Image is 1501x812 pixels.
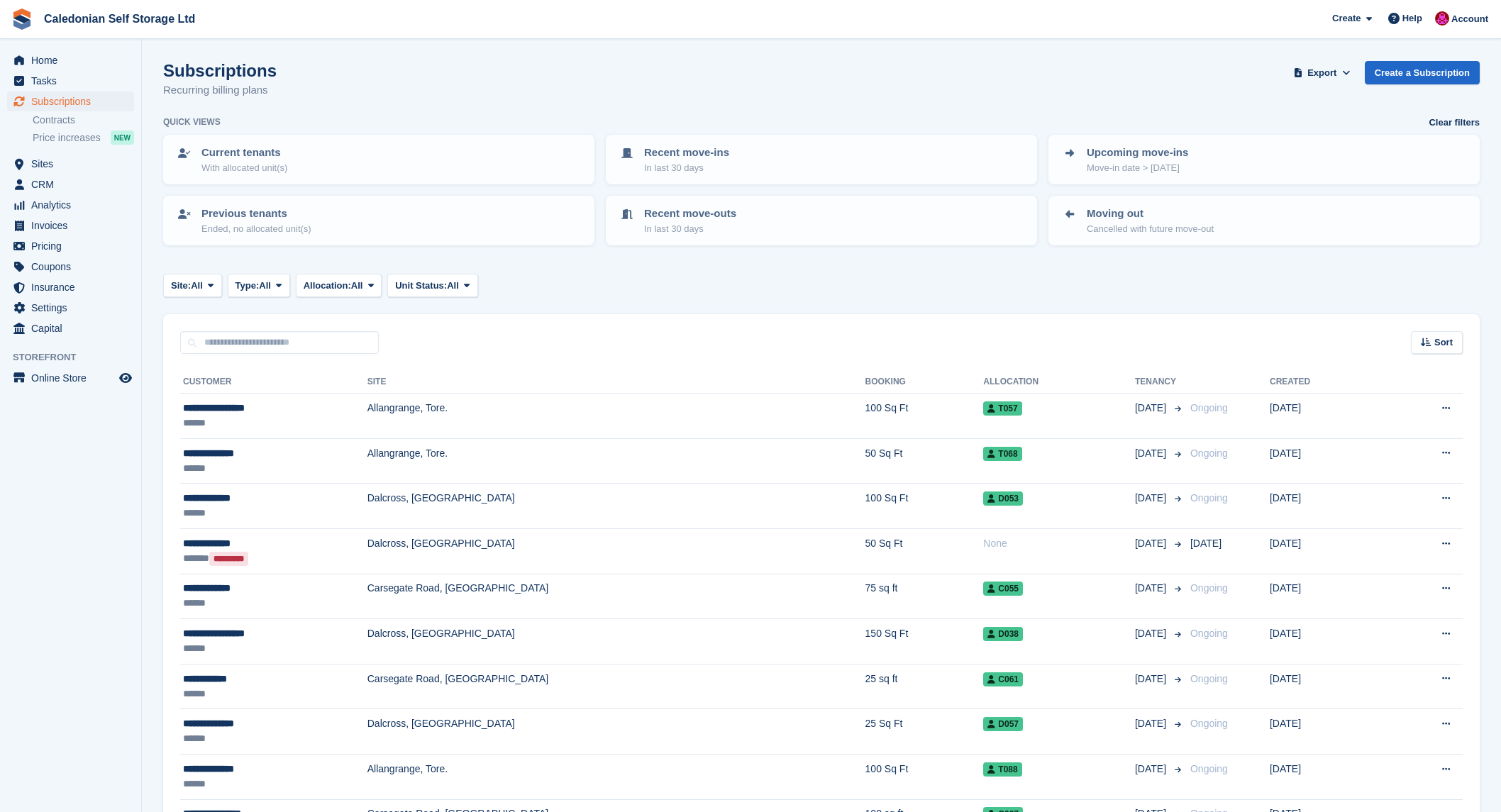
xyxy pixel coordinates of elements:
td: Dalcross, [GEOGRAPHIC_DATA] [367,484,865,529]
span: Tasks [31,71,116,91]
th: Tenancy [1135,371,1185,394]
span: Ongoing [1190,763,1228,774]
img: stora-icon-8386f47178a22dfd0bd8f6a31ec36ba5ce8667c1dd55bd0f319d3a0aa187defe.svg [11,9,33,30]
span: [DATE] [1135,401,1169,416]
th: Site [367,371,865,394]
span: All [447,279,459,293]
span: T057 [983,401,1021,416]
span: Ongoing [1190,492,1228,504]
span: T088 [983,762,1021,777]
span: [DATE] [1135,536,1169,551]
span: Ongoing [1190,673,1228,684]
th: Booking [865,371,984,394]
img: Donald Mathieson [1435,11,1449,26]
span: T068 [983,447,1021,461]
span: CRM [31,174,116,194]
a: Current tenants With allocated unit(s) [165,136,593,183]
p: Ended, no allocated unit(s) [201,222,311,236]
td: Dalcross, [GEOGRAPHIC_DATA] [367,709,865,755]
p: Upcoming move-ins [1087,145,1188,161]
td: Dalcross, [GEOGRAPHIC_DATA] [367,619,865,664]
span: [DATE] [1135,626,1169,641]
span: [DATE] [1190,538,1222,549]
td: [DATE] [1270,438,1381,484]
span: All [259,279,271,293]
span: D057 [983,717,1023,731]
a: menu [7,216,134,235]
p: Move-in date > [DATE] [1087,161,1188,175]
a: menu [7,368,134,388]
a: Upcoming move-ins Move-in date > [DATE] [1050,136,1478,183]
span: Unit Status: [395,279,447,293]
td: Carsegate Road, [GEOGRAPHIC_DATA] [367,574,865,619]
span: Ongoing [1190,628,1228,639]
td: [DATE] [1270,619,1381,664]
span: Online Store [31,368,116,388]
span: Ongoing [1190,402,1228,413]
p: In last 30 days [644,161,729,175]
p: Previous tenants [201,206,311,222]
a: menu [7,154,134,174]
span: Sites [31,154,116,174]
a: Create a Subscription [1365,61,1480,84]
span: [DATE] [1135,672,1169,686]
span: [DATE] [1135,716,1169,731]
a: menu [7,174,134,194]
span: Invoices [31,216,116,235]
span: Account [1451,12,1488,26]
td: [DATE] [1270,709,1381,755]
td: Allangrange, Tore. [367,394,865,439]
td: 25 Sq Ft [865,709,984,755]
td: 150 Sq Ft [865,619,984,664]
h6: Quick views [163,116,221,128]
a: Moving out Cancelled with future move-out [1050,197,1478,244]
span: [DATE] [1135,446,1169,461]
td: Carsegate Road, [GEOGRAPHIC_DATA] [367,664,865,709]
span: Subscriptions [31,91,116,111]
a: menu [7,298,134,318]
a: Recent move-ins In last 30 days [607,136,1036,183]
td: 100 Sq Ft [865,484,984,529]
button: Allocation: All [296,274,382,297]
h1: Subscriptions [163,61,277,80]
td: Dalcross, [GEOGRAPHIC_DATA] [367,528,865,574]
td: 75 sq ft [865,574,984,619]
span: C061 [983,672,1023,686]
span: Help [1402,11,1422,26]
span: [DATE] [1135,491,1169,506]
span: Sort [1434,335,1453,350]
a: menu [7,91,134,111]
a: Previous tenants Ended, no allocated unit(s) [165,197,593,244]
th: Allocation [983,371,1135,394]
span: Ongoing [1190,582,1228,594]
button: Unit Status: All [387,274,477,297]
p: In last 30 days [644,222,736,236]
button: Site: All [163,274,222,297]
p: Recurring billing plans [163,82,277,99]
td: 100 Sq Ft [865,754,984,799]
a: menu [7,277,134,297]
td: [DATE] [1270,754,1381,799]
td: [DATE] [1270,394,1381,439]
span: [DATE] [1135,762,1169,777]
td: [DATE] [1270,664,1381,709]
p: Cancelled with future move-out [1087,222,1214,236]
a: menu [7,318,134,338]
span: Create [1332,11,1361,26]
p: Current tenants [201,145,287,161]
td: [DATE] [1270,528,1381,574]
span: Ongoing [1190,718,1228,729]
div: NEW [111,130,134,145]
span: D053 [983,491,1023,506]
span: Site: [171,279,191,293]
span: Export [1307,66,1336,80]
a: Caledonian Self Storage Ltd [38,7,201,30]
p: With allocated unit(s) [201,161,287,175]
span: All [351,279,363,293]
a: menu [7,71,134,91]
td: 50 Sq Ft [865,438,984,484]
span: Insurance [31,277,116,297]
a: Contracts [33,113,134,127]
td: 100 Sq Ft [865,394,984,439]
a: menu [7,236,134,256]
